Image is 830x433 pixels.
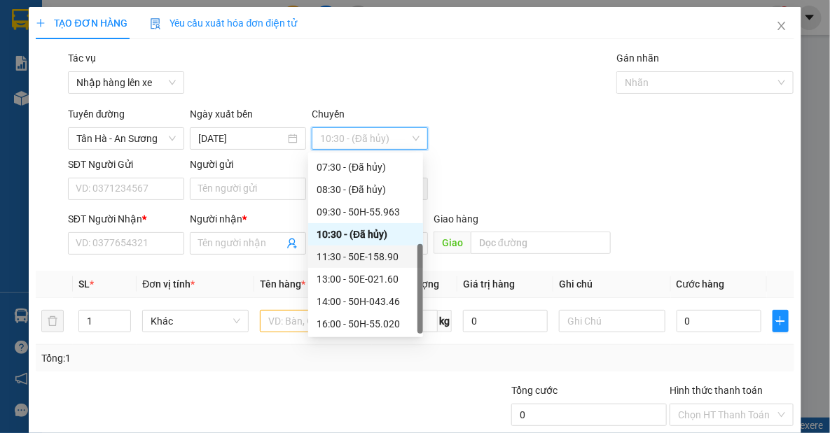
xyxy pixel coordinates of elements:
div: 11:30 - 50E-158.90 [317,249,415,264]
label: Tác vụ [68,52,96,64]
div: tú [12,43,124,60]
span: Giá trị hàng [463,278,515,290]
span: CR : [11,92,32,106]
div: 07:30 - (Đã hủy) [317,159,415,175]
span: plus [773,315,787,327]
input: 0 [463,310,548,332]
div: 30.000 [11,90,126,107]
span: Nhận: [134,13,167,28]
div: 08:30 - (Đã hủy) [317,182,415,197]
span: Gửi: [12,12,34,27]
span: Giao hàng [434,213,478,225]
div: 16:00 - 50H-55.020 [317,316,415,332]
input: 13/10/2025 [198,131,285,146]
div: Tuyến đường [68,106,184,127]
span: user-add [286,238,298,249]
span: kg [438,310,452,332]
div: Lý Thường Kiệt [134,12,247,45]
span: Khác [151,311,240,332]
button: delete [41,310,64,332]
span: TẠO ĐƠN HÀNG [36,17,127,29]
div: Người gửi [190,157,306,172]
span: close [776,20,787,31]
span: Yêu cầu xuất hóa đơn điện tử [150,17,298,29]
div: THAO [134,45,247,62]
button: Close [762,7,801,46]
div: [PERSON_NAME] [12,12,124,43]
input: VD: Bàn, Ghế [260,310,366,332]
span: Giao [434,232,471,254]
div: Người nhận [190,211,306,227]
div: Ngày xuất bến [190,106,306,127]
label: Hình thức thanh toán [670,385,763,396]
button: plus [773,310,788,332]
th: Ghi chú [553,271,671,298]
div: 0918405476 [134,62,247,82]
span: SL [78,278,90,290]
div: SĐT Người Nhận [68,211,184,227]
div: Chuyến [312,106,428,127]
div: 09:30 - 50H-55.963 [317,204,415,220]
span: Đơn vị tính [142,278,195,290]
span: plus [36,18,46,28]
div: 10:30 - (Đã hủy) [317,227,415,242]
div: 14:00 - 50H-043.46 [317,294,415,309]
span: Cước hàng [677,278,725,290]
label: Gán nhãn [616,52,659,64]
span: Tên hàng [260,278,305,290]
div: SĐT Người Gửi [68,157,184,172]
div: 13:00 - 50E-021.60 [317,271,415,287]
img: icon [150,18,161,29]
span: Tổng cước [511,385,558,396]
input: Dọc đường [471,232,611,254]
span: Nhập hàng lên xe [76,72,176,93]
div: Tổng: 1 [41,350,321,366]
span: Tân Hà - An Sương [76,128,176,149]
span: 10:30 - (Đã hủy) [320,128,420,149]
input: Ghi Chú [559,310,665,332]
div: 0941531857 [12,60,124,80]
